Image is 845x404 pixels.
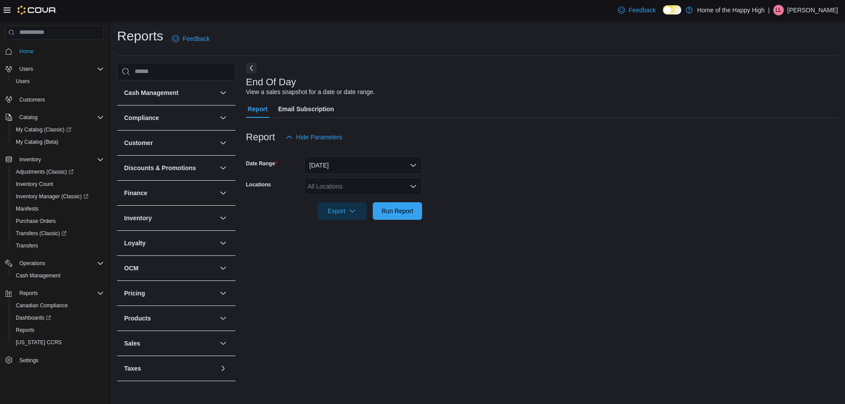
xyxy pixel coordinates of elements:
a: My Catalog (Classic) [9,124,107,136]
p: Home of the Happy High [697,5,764,15]
button: Inventory [16,154,44,165]
nav: Complex example [5,41,104,389]
span: Settings [16,355,104,366]
span: Manifests [16,205,38,212]
h3: Finance [124,189,147,197]
span: Feedback [628,6,655,15]
button: Products [218,313,228,324]
button: Sales [124,339,216,348]
button: My Catalog (Beta) [9,136,107,148]
span: Manifests [12,204,104,214]
h1: Reports [117,27,163,45]
span: Settings [19,357,38,364]
span: Users [16,78,29,85]
span: Run Report [382,207,413,215]
span: Purchase Orders [16,218,56,225]
button: OCM [124,264,216,273]
button: Users [16,64,37,74]
button: Users [2,63,107,75]
button: Inventory [2,153,107,166]
button: Users [9,75,107,87]
a: Dashboards [12,313,55,323]
span: Reports [16,327,34,334]
h3: Pricing [124,289,145,298]
button: Run Report [373,202,422,220]
button: Customer [218,138,228,148]
button: Reports [16,288,41,298]
a: My Catalog (Classic) [12,124,75,135]
button: Catalog [2,111,107,124]
a: Transfers (Classic) [12,228,70,239]
span: Report [248,100,268,118]
span: Dashboards [16,314,51,321]
h3: Sales [124,339,140,348]
span: Inventory Manager (Classic) [16,193,88,200]
a: [US_STATE] CCRS [12,337,65,348]
button: Home [2,45,107,58]
a: Feedback [169,30,213,47]
span: Transfers (Classic) [12,228,104,239]
img: Cova [18,6,57,15]
a: Feedback [614,1,659,19]
span: Catalog [16,112,104,123]
span: Adjustments (Classic) [12,167,104,177]
button: Export [317,202,367,220]
h3: Inventory [124,214,152,222]
span: Users [16,64,104,74]
button: Cash Management [124,88,216,97]
a: Inventory Manager (Classic) [9,190,107,203]
span: Email Subscription [278,100,334,118]
span: Reports [16,288,104,298]
button: [US_STATE] CCRS [9,336,107,349]
button: Compliance [124,113,216,122]
button: Purchase Orders [9,215,107,227]
button: Loyalty [218,238,228,248]
button: Reports [2,287,107,299]
span: Reports [19,290,38,297]
h3: Report [246,132,275,142]
a: Adjustments (Classic) [12,167,77,177]
span: My Catalog (Classic) [16,126,71,133]
span: Cash Management [12,270,104,281]
button: Compliance [218,113,228,123]
span: Hide Parameters [296,133,342,142]
button: Products [124,314,216,323]
span: Feedback [183,34,209,43]
h3: OCM [124,264,139,273]
button: Taxes [218,363,228,374]
span: Washington CCRS [12,337,104,348]
h3: End Of Day [246,77,296,87]
a: Inventory Manager (Classic) [12,191,92,202]
button: Hide Parameters [282,128,346,146]
span: Cash Management [16,272,60,279]
a: Adjustments (Classic) [9,166,107,178]
button: Inventory [124,214,216,222]
span: Inventory Count [16,181,53,188]
button: Finance [124,189,216,197]
span: Inventory Manager (Classic) [12,191,104,202]
button: Manifests [9,203,107,215]
a: Users [12,76,33,87]
span: Catalog [19,114,37,121]
h3: Loyalty [124,239,146,247]
h3: Compliance [124,113,159,122]
button: Operations [16,258,49,269]
span: Customers [19,96,45,103]
p: | [768,5,770,15]
span: Transfers (Classic) [16,230,66,237]
button: Finance [218,188,228,198]
button: Customer [124,138,216,147]
a: Manifests [12,204,42,214]
button: OCM [218,263,228,273]
button: Catalog [16,112,41,123]
span: Reports [12,325,104,335]
span: Users [12,76,104,87]
button: Reports [9,324,107,336]
button: Next [246,63,257,73]
span: Home [16,46,104,57]
span: Customers [16,94,104,105]
h3: Customer [124,138,153,147]
h3: Cash Management [124,88,179,97]
button: Canadian Compliance [9,299,107,312]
